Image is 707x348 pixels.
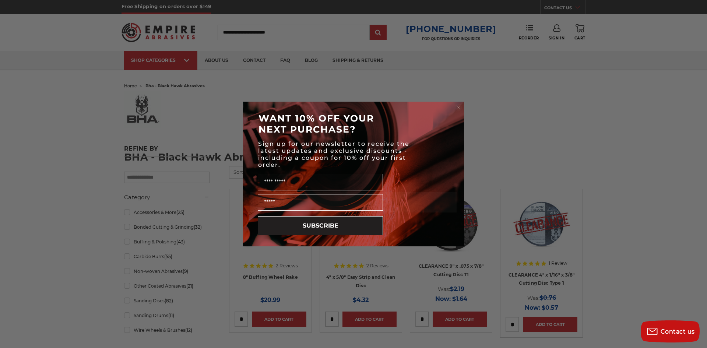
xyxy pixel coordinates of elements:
span: WANT 10% OFF YOUR NEXT PURCHASE? [258,113,374,135]
span: Contact us [661,328,695,335]
input: Email [258,194,383,211]
span: Sign up for our newsletter to receive the latest updates and exclusive discounts - including a co... [258,140,409,168]
button: SUBSCRIBE [258,216,383,235]
button: Contact us [641,320,700,342]
button: Close dialog [455,103,462,111]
